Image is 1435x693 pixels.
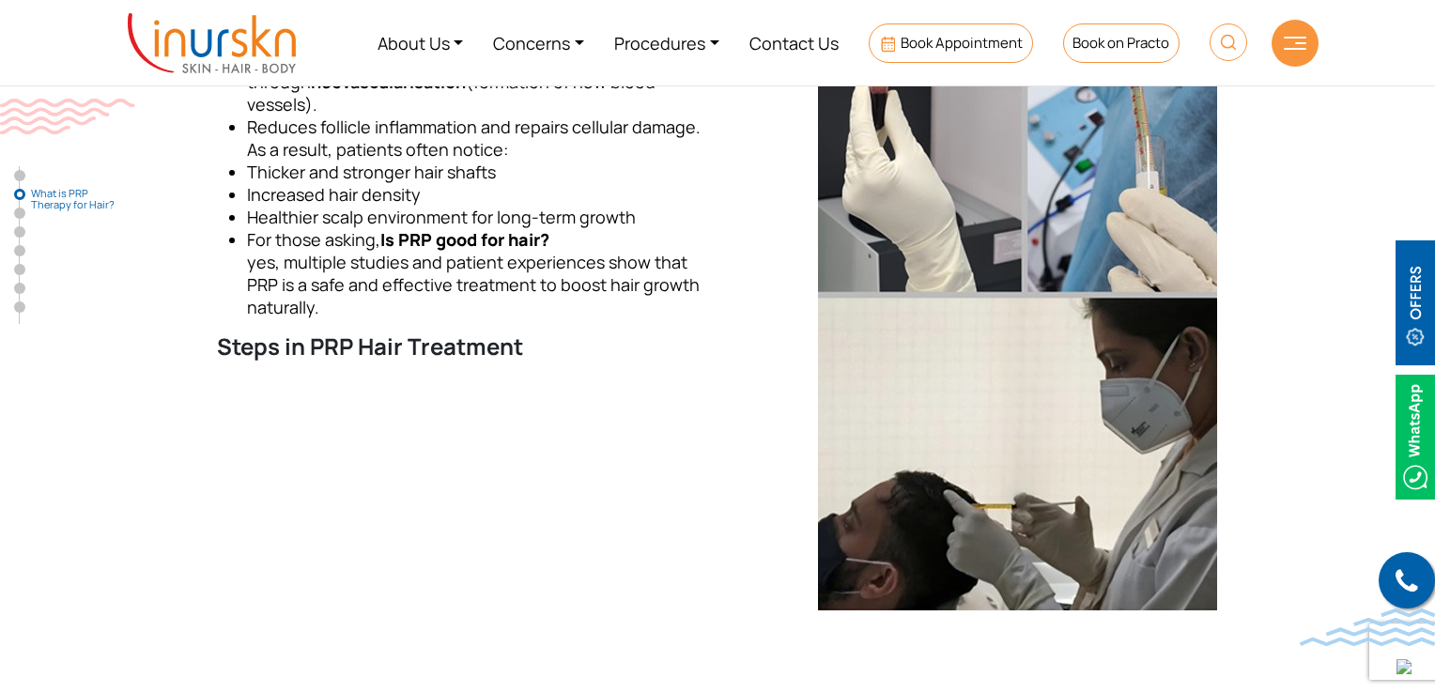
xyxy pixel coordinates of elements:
[599,8,734,78] a: Procedures
[247,161,496,183] span: Thicker and stronger hair shafts
[1396,425,1435,446] a: Whatsappicon
[1396,659,1412,674] img: up-blue-arrow.svg
[31,188,125,210] span: What is PRP Therapy for Hair?
[247,228,380,251] span: For those asking,
[1063,23,1180,63] a: Book on Practo
[1284,37,1306,50] img: hamLine.svg
[1300,608,1435,646] img: bluewave
[1396,240,1435,365] img: offerBt
[380,228,549,251] b: Is PRP good for hair?
[247,206,636,228] span: Healthier scalp environment for long-term growth
[869,23,1033,63] a: Book Appointment
[247,251,700,318] span: yes, multiple studies and patient experiences show that PRP is a safe and effective treatment to ...
[247,183,421,206] span: Increased hair density
[1396,375,1435,500] img: Whatsappicon
[217,331,523,362] b: Steps in PRP Hair Treatment
[1210,23,1247,61] img: HeaderSearch
[128,13,296,73] img: inurskn-logo
[14,189,25,200] a: What is PRP Therapy for Hair?
[363,8,479,78] a: About Us
[478,8,599,78] a: Concerns
[734,8,854,78] a: Contact Us
[901,33,1023,53] span: Book Appointment
[247,115,701,161] span: Reduces follicle inflammation and repairs cellular damage. As a result, patients often notice:
[247,70,656,115] span: (formation of new blood vessels).
[1072,33,1169,53] span: Book on Practo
